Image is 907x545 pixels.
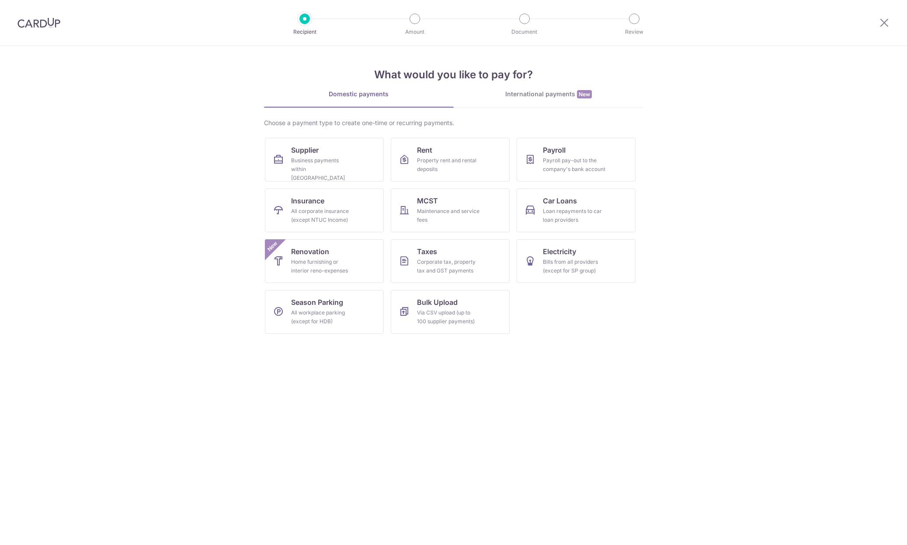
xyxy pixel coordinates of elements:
span: Bulk Upload [417,297,458,307]
a: RentProperty rent and rental deposits [391,138,510,182]
span: Car Loans [543,196,577,206]
div: Home furnishing or interior reno-expenses [291,258,354,275]
a: InsuranceAll corporate insurance (except NTUC Income) [265,189,384,232]
a: SupplierBusiness payments within [GEOGRAPHIC_DATA] [265,138,384,182]
div: All corporate insurance (except NTUC Income) [291,207,354,224]
span: Rent [417,145,432,155]
div: Payroll pay-out to the company's bank account [543,156,606,174]
div: International payments [454,90,643,99]
a: Bulk UploadVia CSV upload (up to 100 supplier payments) [391,290,510,334]
p: Review [602,28,667,36]
p: Document [492,28,557,36]
span: Taxes [417,246,437,257]
a: Car LoansLoan repayments to car loan providers [517,189,636,232]
div: Via CSV upload (up to 100 supplier payments) [417,308,480,326]
img: CardUp [17,17,60,28]
span: Season Parking [291,297,343,307]
a: ElectricityBills from all providers (except for SP group) [517,239,636,283]
h4: What would you like to pay for? [264,67,643,83]
a: MCSTMaintenance and service fees [391,189,510,232]
div: Property rent and rental deposits [417,156,480,174]
a: RenovationHome furnishing or interior reno-expensesNew [265,239,384,283]
span: Renovation [291,246,329,257]
div: Maintenance and service fees [417,207,480,224]
p: Recipient [272,28,337,36]
span: Payroll [543,145,566,155]
span: Supplier [291,145,319,155]
span: New [577,90,592,98]
div: All workplace parking (except for HDB) [291,308,354,326]
a: TaxesCorporate tax, property tax and GST payments [391,239,510,283]
span: New [265,239,279,254]
span: Insurance [291,196,324,206]
span: Electricity [543,246,576,257]
div: Business payments within [GEOGRAPHIC_DATA] [291,156,354,182]
div: Bills from all providers (except for SP group) [543,258,606,275]
div: Loan repayments to car loan providers [543,207,606,224]
div: Choose a payment type to create one-time or recurring payments. [264,119,643,127]
div: Domestic payments [264,90,454,98]
p: Amount [382,28,447,36]
a: PayrollPayroll pay-out to the company's bank account [517,138,636,182]
a: Season ParkingAll workplace parking (except for HDB) [265,290,384,334]
div: Corporate tax, property tax and GST payments [417,258,480,275]
span: MCST [417,196,438,206]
